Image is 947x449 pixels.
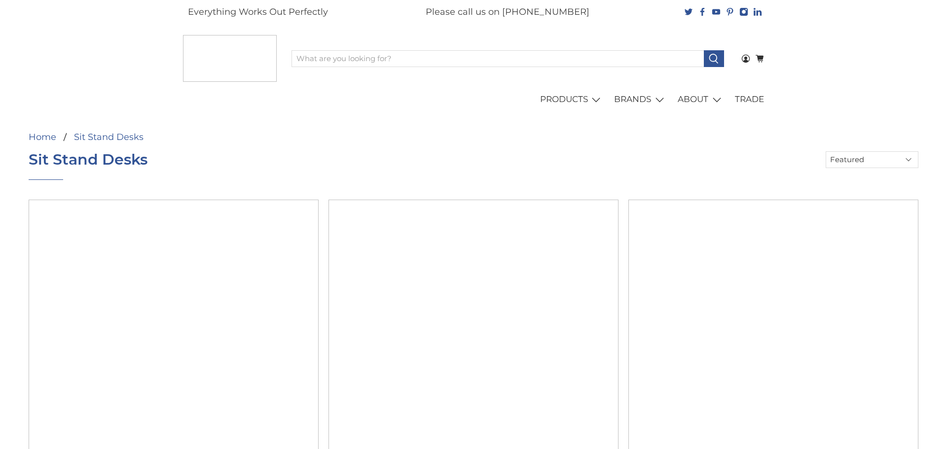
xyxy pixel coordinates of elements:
[534,86,609,113] a: PRODUCTS
[426,5,589,19] p: Please call us on [PHONE_NUMBER]
[291,50,704,67] input: What are you looking for?
[29,133,56,141] a: Home
[729,86,770,113] a: TRADE
[609,86,672,113] a: BRANDS
[188,5,328,19] p: Everything Works Out Perfectly
[178,86,769,113] nav: main navigation
[672,86,729,113] a: ABOUT
[29,133,379,141] nav: breadcrumbs
[29,151,147,168] h1: Sit Stand Desks
[74,133,144,141] a: Sit Stand Desks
